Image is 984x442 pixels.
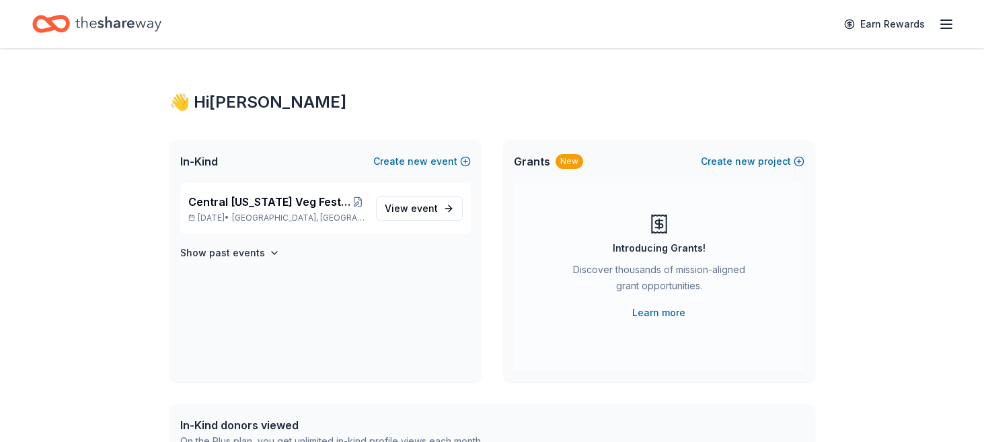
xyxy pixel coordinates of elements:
span: Grants [514,153,550,170]
a: Home [32,8,161,40]
div: Introducing Grants! [613,240,706,256]
span: new [735,153,755,170]
p: [DATE] • [188,213,365,223]
span: new [408,153,428,170]
span: In-Kind [180,153,218,170]
div: Discover thousands of mission-aligned grant opportunities. [568,262,751,299]
a: View event [376,196,463,221]
div: 👋 Hi [PERSON_NAME] [169,91,815,113]
span: View [385,200,438,217]
div: New [556,154,583,169]
span: event [411,202,438,214]
button: Show past events [180,245,280,261]
span: Central [US_STATE] Veg Fest Animal Haven Silent Auction [188,194,351,210]
a: Earn Rewards [836,12,933,36]
h4: Show past events [180,245,265,261]
button: Createnewevent [373,153,471,170]
button: Createnewproject [701,153,804,170]
div: In-Kind donors viewed [180,417,483,433]
a: Learn more [632,305,685,321]
span: [GEOGRAPHIC_DATA], [GEOGRAPHIC_DATA] [232,213,365,223]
